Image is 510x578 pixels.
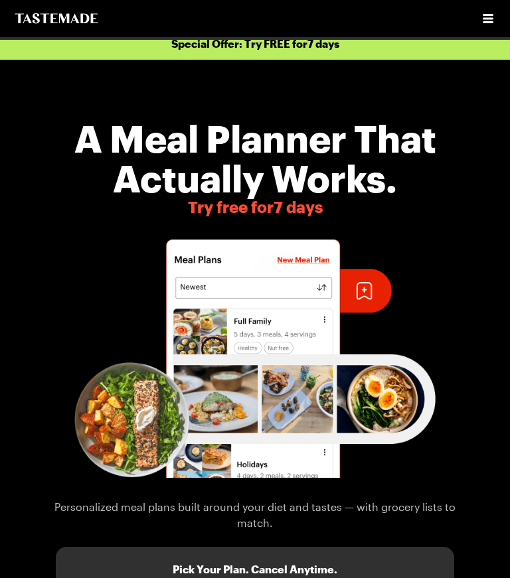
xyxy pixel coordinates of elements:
span: Personalized meal plans built around your diet and tastes — with grocery lists to match. [53,500,457,532]
h1: A Meal Planner That Actually Works. [53,119,457,198]
button: Open menu [479,10,497,27]
h3: Pick Your Plan. Cancel Anytime. [173,563,337,577]
span: Try free for 7 days [53,198,457,217]
a: To Tastemade Home Page [13,13,100,24]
